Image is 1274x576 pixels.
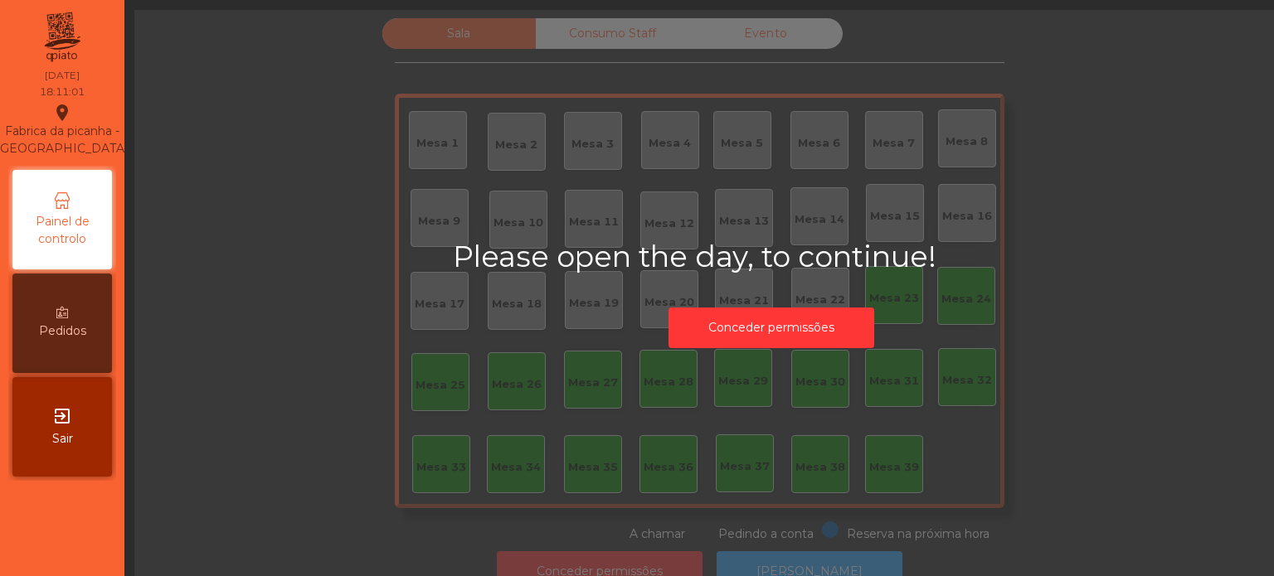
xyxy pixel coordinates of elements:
[52,406,72,426] i: exit_to_app
[52,430,73,448] span: Sair
[669,307,874,348] button: Conceder permissões
[453,240,1090,274] h2: Please open the day, to continue!
[39,322,86,340] span: Pedidos
[17,213,108,248] span: Painel de controlo
[45,68,80,83] div: [DATE]
[52,103,72,123] i: location_on
[41,8,82,66] img: qpiato
[40,85,85,99] div: 18:11:01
